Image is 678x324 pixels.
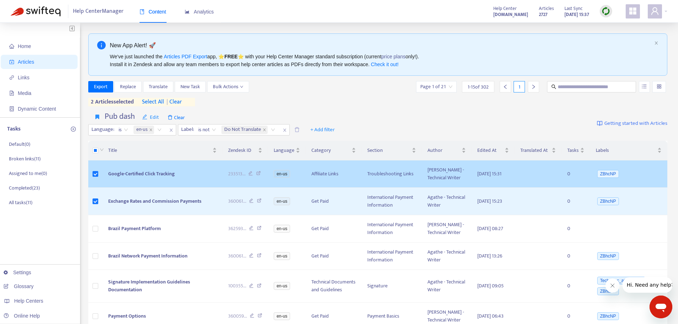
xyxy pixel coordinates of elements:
[654,41,658,45] span: close
[14,298,43,304] span: Help Centers
[164,98,182,106] span: clear
[89,124,115,135] span: Language :
[9,106,14,111] span: container
[143,81,173,92] button: Translate
[562,270,590,303] td: 0
[18,90,31,96] span: Media
[4,5,51,11] span: Hi. Need any help?
[228,282,246,290] span: 100355 ...
[562,141,590,160] th: Tasks
[493,10,528,18] a: [DOMAIN_NAME]
[94,83,107,91] span: Export
[228,225,246,233] span: 362593 ...
[590,141,667,160] th: Labels
[274,197,290,205] span: en-us
[477,147,504,154] span: Edited At
[493,11,528,18] strong: [DOMAIN_NAME]
[108,224,161,233] span: Brazil Payment Platform
[224,126,261,134] span: Do Not Translate
[198,124,216,135] span: is not
[597,112,667,136] a: Getting started with Articles
[422,141,472,160] th: Author
[108,147,211,154] span: Title
[274,170,290,178] span: en-us
[133,126,154,134] span: en-us
[427,147,460,154] span: Author
[164,112,188,123] span: Clear
[207,81,249,92] button: Bulk Actionsdown
[149,83,168,91] span: Translate
[654,41,658,46] button: close
[9,170,47,177] p: Assigned to me ( 0 )
[567,147,579,154] span: Tasks
[228,147,257,154] span: Zendesk ID
[136,126,148,134] span: en-us
[120,83,136,91] span: Replace
[306,215,362,243] td: Get Paid
[268,141,306,160] th: Language
[629,7,637,15] span: appstore
[562,215,590,243] td: 0
[422,160,472,188] td: [PERSON_NAME] - Technical Writer
[605,278,620,293] iframe: Close message
[294,127,300,132] span: delete
[362,188,422,215] td: International Payment Information
[362,215,422,243] td: International Payment Information
[7,125,21,133] p: Tasks
[119,124,128,135] span: is
[539,5,554,12] span: Articles
[9,140,30,148] p: Default ( 0 )
[597,287,619,295] span: ZBhcNP
[311,147,350,154] span: Category
[597,121,603,126] img: image-link
[531,84,536,89] span: right
[9,184,40,192] p: Completed ( 23 )
[140,9,144,14] span: book
[274,225,290,233] span: en-us
[213,83,243,91] span: Bulk Actions
[228,197,246,205] span: 360061 ...
[185,9,214,15] span: Analytics
[564,11,589,18] strong: [DATE] 15:37
[362,160,422,188] td: Troubleshooting Links
[175,81,206,92] button: New Task
[362,141,422,160] th: Section
[9,91,14,96] span: file-image
[140,9,166,15] span: Content
[562,243,590,270] td: 0
[422,188,472,215] td: Agathe - Technical Writer
[9,199,32,206] p: All tasks ( 11 )
[224,54,237,59] b: FREE
[164,54,207,59] a: Articles PDF Export
[382,54,406,59] a: price plans
[468,83,489,91] span: 1 - 15 of 302
[514,81,525,92] div: 1
[88,98,134,106] span: 2 articles selected
[305,124,340,136] button: + Add filter
[178,124,195,135] span: Label :
[108,278,190,294] span: Signature Implementation Guidelines Documentation
[167,126,176,134] span: close
[520,147,550,154] span: Translated At
[110,41,652,50] div: New App Alert! 🚀
[222,141,268,160] th: Zendesk ID
[422,215,472,243] td: [PERSON_NAME] - Technical Writer
[108,170,175,178] span: Google-Certified Click Tracking
[274,147,294,154] span: Language
[142,113,159,122] span: Edit
[371,62,399,67] a: Check it out!
[108,252,188,260] span: Brazil Network Payment Information
[180,83,200,91] span: New Task
[597,197,619,205] span: ZBhcNP
[596,147,656,154] span: Labels
[221,126,268,134] span: Do Not Translate
[228,170,246,178] span: 233513 ...
[9,75,14,80] span: link
[306,243,362,270] td: Get Paid
[493,5,517,12] span: Help Center
[71,127,76,132] span: plus-circle
[477,282,504,290] span: [DATE] 09:05
[228,252,246,260] span: 360061 ...
[306,270,362,303] td: Technical Documents and Guidelines
[642,84,647,89] span: unordered-list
